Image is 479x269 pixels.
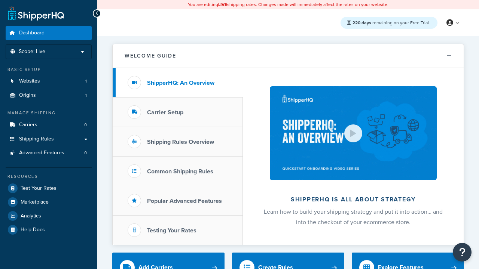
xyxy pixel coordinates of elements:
[6,74,92,88] li: Websites
[147,80,214,86] h3: ShipperHQ: An Overview
[147,198,222,204] h3: Popular Advanced Features
[147,109,183,116] h3: Carrier Setup
[19,49,45,55] span: Scope: Live
[6,132,92,146] a: Shipping Rules
[6,223,92,236] a: Help Docs
[21,185,57,192] span: Test Your Rates
[6,89,92,102] a: Origins1
[19,92,36,99] span: Origins
[218,1,227,8] b: LIVE
[6,118,92,132] li: Carriers
[6,209,92,223] a: Analytics
[147,227,196,234] h3: Testing Your Rates
[85,92,87,99] span: 1
[6,195,92,209] a: Marketplace
[6,118,92,132] a: Carriers0
[6,173,92,180] div: Resources
[147,168,213,175] h3: Common Shipping Rules
[113,44,464,68] button: Welcome Guide
[19,136,54,142] span: Shipping Rules
[21,199,49,205] span: Marketplace
[6,182,92,195] a: Test Your Rates
[19,122,37,128] span: Carriers
[270,86,437,180] img: ShipperHQ is all about strategy
[147,139,214,145] h3: Shipping Rules Overview
[453,243,472,262] button: Open Resource Center
[6,110,92,116] div: Manage Shipping
[21,227,45,233] span: Help Docs
[125,53,176,59] h2: Welcome Guide
[19,30,45,36] span: Dashboard
[85,78,87,84] span: 1
[6,146,92,160] a: Advanced Features0
[84,122,87,128] span: 0
[19,78,40,84] span: Websites
[353,19,371,26] strong: 220 days
[263,196,444,203] h2: ShipperHQ is all about strategy
[84,150,87,156] span: 0
[353,19,429,26] span: remaining on your Free Trial
[19,150,64,156] span: Advanced Features
[6,89,92,102] li: Origins
[6,146,92,160] li: Advanced Features
[6,74,92,88] a: Websites1
[21,213,41,219] span: Analytics
[264,207,443,226] span: Learn how to build your shipping strategy and put it into action… and into the checkout of your e...
[6,67,92,73] div: Basic Setup
[6,26,92,40] a: Dashboard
